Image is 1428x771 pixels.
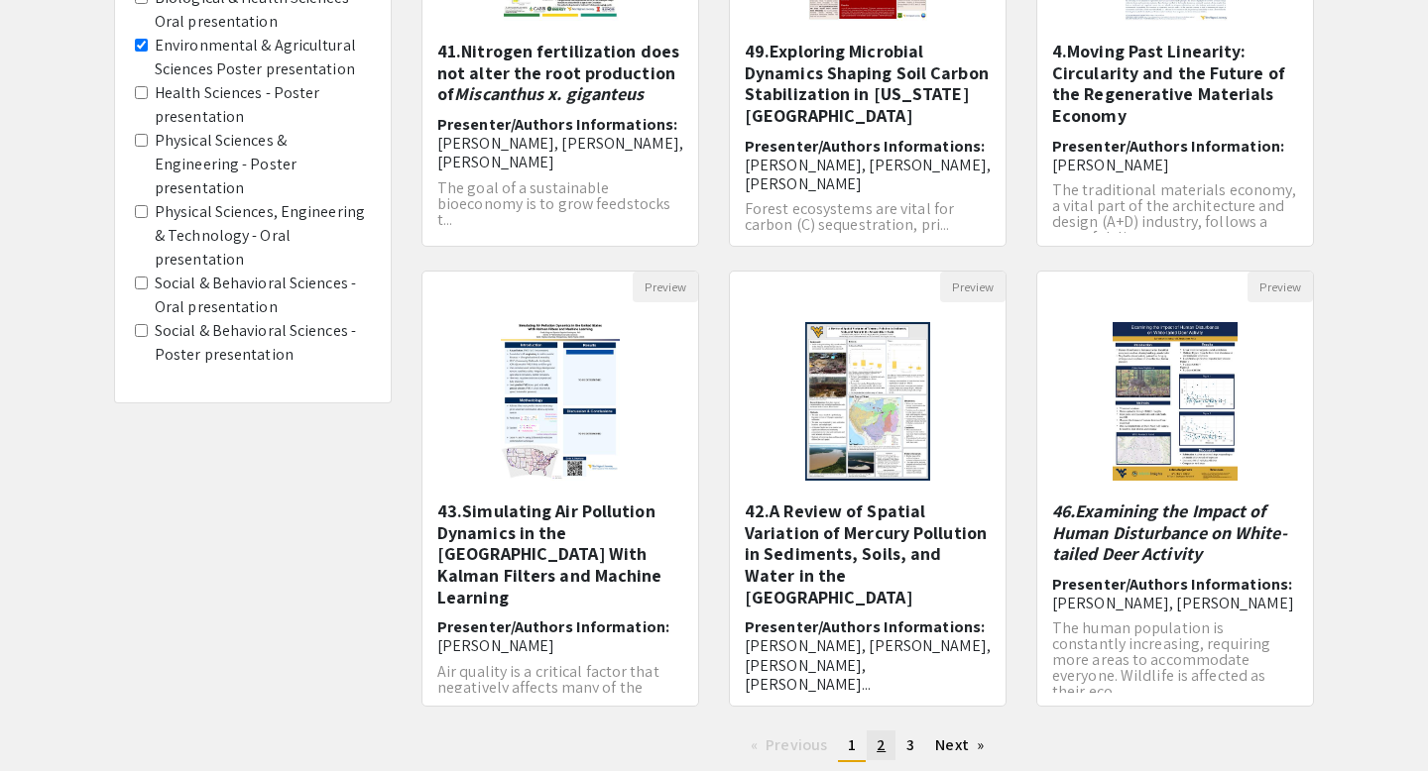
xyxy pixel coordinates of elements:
h5: 49.Exploring Microbial Dynamics Shaping Soil Carbon Stabilization in [US_STATE][GEOGRAPHIC_DATA] [745,41,991,126]
h5: 41.Nitrogen fertilization does not alter the root production of [437,41,683,105]
h6: Presenter/Authors Informations: [437,115,683,172]
span: [PERSON_NAME], [PERSON_NAME], [PERSON_NAME] [437,133,683,172]
h6: Presenter/Authors Informations: [745,617,991,694]
div: Open Presentation <p class="ql-align-center"><strong>42.A Review of Spatial Variation of Mercury ... [729,271,1007,707]
div: Open Presentation <p class="ql-align-center"><em>46.Examining the Impact of Human Disturbance on ... [1036,271,1314,707]
span: The goal of a sustainable bioeconomy is to grow feedstocks t... [437,177,670,230]
button: Preview [1248,272,1313,302]
ul: Pagination [421,730,1314,762]
span: [PERSON_NAME], [PERSON_NAME] [1052,593,1294,613]
div: Open Presentation <p>43.Simulating Air Pollution Dynamics in the United States With Kalman Filter... [421,271,699,707]
h5: 43.Simulating Air Pollution Dynamics in the [GEOGRAPHIC_DATA] With Kalman Filters and Machine Lea... [437,500,683,607]
h6: Presenter/Authors Informations: [1052,575,1298,612]
p: Air quality is a critical factor that negatively affects many of the deadliest chronic diseases, ... [437,664,683,727]
span: [PERSON_NAME], [PERSON_NAME], [PERSON_NAME] [745,155,991,194]
p: The traditional materials economy, a vital part of the architecture and design (A+D) industry, fo... [1052,182,1298,246]
label: Health Sciences - Poster presentation [155,81,371,129]
iframe: Chat [15,682,84,756]
img: <p class="ql-align-center"><em>46.Examining the Impact of Human Disturbance on White-tailed Deer ... [1093,302,1256,500]
h6: Presenter/Authors Information: [1052,137,1298,174]
span: [PERSON_NAME], [PERSON_NAME], [PERSON_NAME], [PERSON_NAME]... [745,635,991,694]
em: Miscanthus x. giganteus [454,82,644,105]
label: Environmental & Agricultural Sciences Poster presentation [155,34,371,81]
a: Next page [925,730,994,760]
h6: Presenter/Authors Information: [437,617,683,655]
h5: 42.A Review of Spatial Variation of Mercury Pollution in Sediments, Soils, and Water in the [GEOG... [745,500,991,607]
h6: Presenter/Authors Informations: [745,137,991,194]
h5: 4.Moving Past Linearity: Circularity and the Future of the Regenerative Materials Economy [1052,41,1298,126]
label: Social & Behavioral Sciences - Poster presentation [155,319,371,367]
span: [PERSON_NAME] [1052,155,1169,175]
span: Previous [766,734,827,755]
img: <p>43.Simulating Air Pollution Dynamics in the United States With Kalman Filters and Machine Lear... [481,302,640,500]
span: 1 [848,734,856,755]
button: Preview [940,272,1006,302]
span: 2 [877,734,886,755]
em: 46.Examining the Impact of Human Disturbance on White-tailed Deer Activity [1052,499,1287,565]
p: The human population is constantly increasing, requiring more areas to accommodate everyone. Wild... [1052,620,1298,700]
label: Physical Sciences & Engineering - Poster presentation [155,129,371,200]
label: Physical Sciences, Engineering & Technology - Oral presentation [155,200,371,272]
span: Forest ecosystems are vital for carbon (C) sequestration, pri... [745,198,954,235]
img: <p class="ql-align-center"><strong>42.A Review of Spatial Variation of Mercury Pollution in Sedim... [785,302,949,500]
span: 3 [906,734,914,755]
span: [PERSON_NAME] [437,635,554,656]
label: Social & Behavioral Sciences - Oral presentation [155,272,371,319]
button: Preview [633,272,698,302]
